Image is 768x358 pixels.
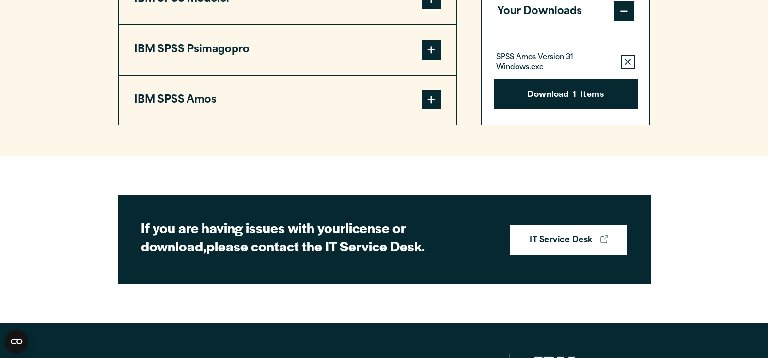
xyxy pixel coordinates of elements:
[141,218,480,255] h2: If you are having issues with your please contact the IT Service Desk.
[573,89,576,102] span: 1
[510,225,627,255] a: IT Service Desk
[119,25,456,75] button: IBM SPSS Psimagopro
[482,36,650,125] div: Your Downloads
[494,79,638,109] button: Download1Items
[530,234,592,247] strong: IT Service Desk
[496,53,613,72] p: SPSS Amos Version 31 Windows.exe
[5,330,28,353] button: Open CMP widget
[119,76,456,125] button: IBM SPSS Amos
[141,218,406,255] strong: license or download,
